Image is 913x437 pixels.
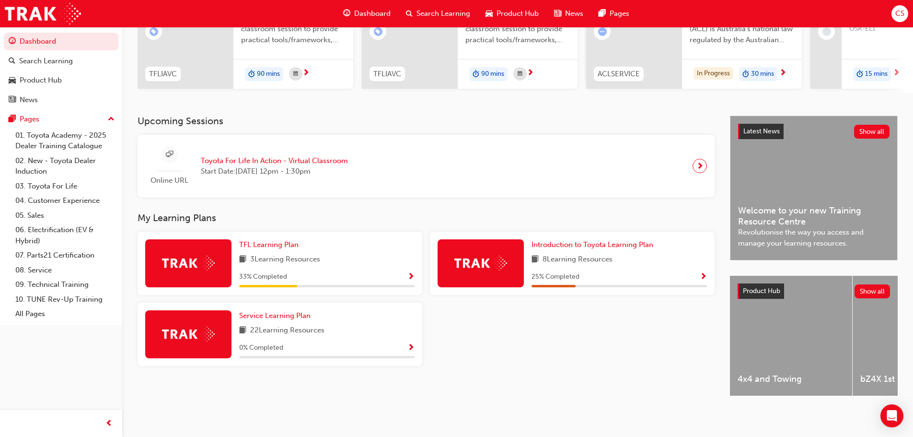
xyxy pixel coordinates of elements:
[591,4,637,24] a: pages-iconPages
[895,8,904,19] span: CS
[201,166,348,177] span: Start Date: [DATE] 12pm - 1:30pm
[738,205,890,227] span: Welcome to your new Training Resource Centre
[12,263,118,278] a: 08. Service
[20,94,38,106] div: News
[9,96,16,105] span: news-icon
[335,4,398,24] a: guage-iconDashboard
[239,240,299,249] span: TFL Learning Plan
[465,13,570,46] span: This is a 90 minute virtual classroom session to provide practical tools/frameworks, behaviours a...
[893,69,900,78] span: next-icon
[4,33,118,50] a: Dashboard
[4,71,118,89] a: Product Hub
[416,8,470,19] span: Search Learning
[257,69,280,80] span: 90 mins
[4,31,118,110] button: DashboardSearch LearningProduct HubNews
[12,277,118,292] a: 09. Technical Training
[105,418,113,430] span: prev-icon
[690,13,794,46] span: The Australian Consumer Law (ACL) is Australia's national law regulated by the Australian Competi...
[407,273,415,282] span: Show Progress
[166,149,173,161] span: sessionType_ONLINE_URL-icon
[532,239,657,250] a: Introduction to Toyota Learning Plan
[12,193,118,208] a: 04. Customer Experience
[19,56,73,67] div: Search Learning
[250,254,320,266] span: 3 Learning Resources
[239,325,246,337] span: book-icon
[9,115,16,124] span: pages-icon
[239,239,302,250] a: TFL Learning Plan
[738,227,890,248] span: Revolutionise the way you access and manage your learning resources.
[138,213,715,224] h3: My Learning Plans
[4,52,118,70] a: Search Learning
[527,69,534,78] span: next-icon
[554,8,561,20] span: news-icon
[4,110,118,128] button: Pages
[5,3,81,24] img: Trak
[518,68,522,80] span: calendar-icon
[543,254,613,266] span: 8 Learning Resources
[497,8,539,19] span: Product Hub
[532,240,653,249] span: Introduction to Toyota Learning Plan
[891,5,908,22] button: CS
[343,8,350,20] span: guage-icon
[880,404,903,427] div: Open Intercom Messenger
[9,57,15,66] span: search-icon
[730,116,898,260] a: Latest NewsShow allWelcome to your new Training Resource CentreRevolutionise the way you access a...
[742,68,749,81] span: duration-icon
[407,271,415,283] button: Show Progress
[779,69,786,78] span: next-icon
[4,91,118,109] a: News
[145,175,193,186] span: Online URL
[302,69,310,78] span: next-icon
[865,69,888,80] span: 15 mins
[239,310,314,321] a: Service Learning Plan
[532,254,539,266] span: book-icon
[162,256,215,271] img: Trak
[407,342,415,354] button: Show Progress
[565,8,583,19] span: News
[855,284,890,298] button: Show all
[239,343,283,354] span: 0 % Completed
[9,76,16,85] span: car-icon
[696,159,704,173] span: next-icon
[138,116,715,127] h3: Upcoming Sessions
[398,4,478,24] a: search-iconSearch Learning
[822,27,831,36] span: learningRecordVerb_NONE-icon
[610,8,629,19] span: Pages
[354,8,391,19] span: Dashboard
[149,69,177,80] span: TFLIAVC
[485,8,493,20] span: car-icon
[700,273,707,282] span: Show Progress
[12,154,118,179] a: 02. New - Toyota Dealer Induction
[481,69,504,80] span: 90 mins
[12,307,118,321] a: All Pages
[743,127,780,135] span: Latest News
[12,179,118,194] a: 03. Toyota For Life
[12,292,118,307] a: 10. TUNE Rev-Up Training
[407,344,415,353] span: Show Progress
[599,8,606,20] span: pages-icon
[20,114,39,125] div: Pages
[241,13,346,46] span: This is a 90 minute virtual classroom session to provide practical tools/frameworks, behaviours a...
[12,128,118,154] a: 01. Toyota Academy - 2025 Dealer Training Catalogue
[598,27,607,36] span: learningRecordVerb_ATTEMPT-icon
[20,75,62,86] div: Product Hub
[145,142,707,190] a: Online URLToyota For Life In Action - Virtual ClassroomStart Date:[DATE] 12pm - 1:30pm
[9,37,16,46] span: guage-icon
[374,27,382,36] span: learningRecordVerb_ENROLL-icon
[856,68,863,81] span: duration-icon
[201,155,348,166] span: Toyota For Life In Action - Virtual Classroom
[12,248,118,263] a: 07. Parts21 Certification
[150,27,158,36] span: learningRecordVerb_ENROLL-icon
[12,208,118,223] a: 05. Sales
[700,271,707,283] button: Show Progress
[108,113,115,126] span: up-icon
[738,124,890,139] a: Latest NewsShow all
[730,276,852,396] a: 4x4 and Towing
[239,311,311,320] span: Service Learning Plan
[546,4,591,24] a: news-iconNews
[373,69,401,80] span: TFLIAVC
[478,4,546,24] a: car-iconProduct Hub
[743,287,780,295] span: Product Hub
